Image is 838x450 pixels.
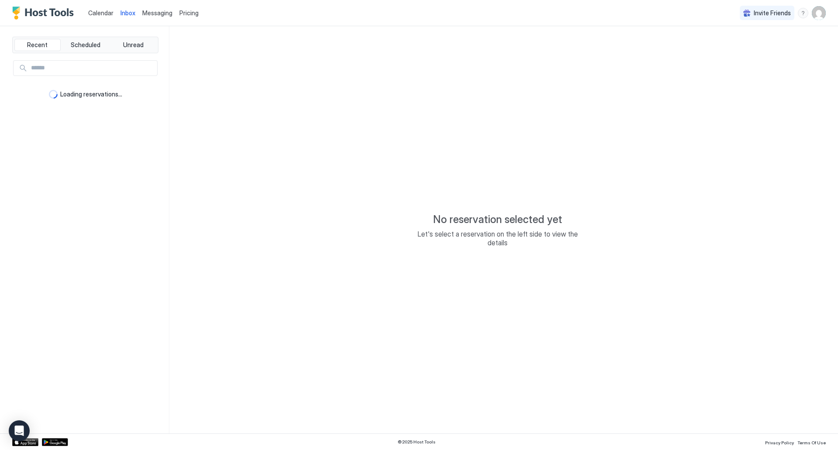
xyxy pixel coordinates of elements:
[14,39,61,51] button: Recent
[120,9,135,17] span: Inbox
[142,8,172,17] a: Messaging
[123,41,144,49] span: Unread
[398,439,436,445] span: © 2025 Host Tools
[812,6,826,20] div: User profile
[797,440,826,445] span: Terms Of Use
[88,9,113,17] span: Calendar
[27,41,48,49] span: Recent
[88,8,113,17] a: Calendar
[9,420,30,441] div: Open Intercom Messenger
[62,39,109,51] button: Scheduled
[433,213,562,226] span: No reservation selected yet
[765,437,794,447] a: Privacy Policy
[142,9,172,17] span: Messaging
[797,437,826,447] a: Terms Of Use
[49,90,58,99] div: loading
[27,61,157,76] input: Input Field
[60,90,122,98] span: Loading reservations...
[410,230,585,247] span: Let's select a reservation on the left side to view the details
[71,41,100,49] span: Scheduled
[798,8,808,18] div: menu
[765,440,794,445] span: Privacy Policy
[12,438,38,446] a: App Store
[754,9,791,17] span: Invite Friends
[179,9,199,17] span: Pricing
[110,39,156,51] button: Unread
[120,8,135,17] a: Inbox
[42,438,68,446] a: Google Play Store
[12,7,78,20] a: Host Tools Logo
[12,37,158,53] div: tab-group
